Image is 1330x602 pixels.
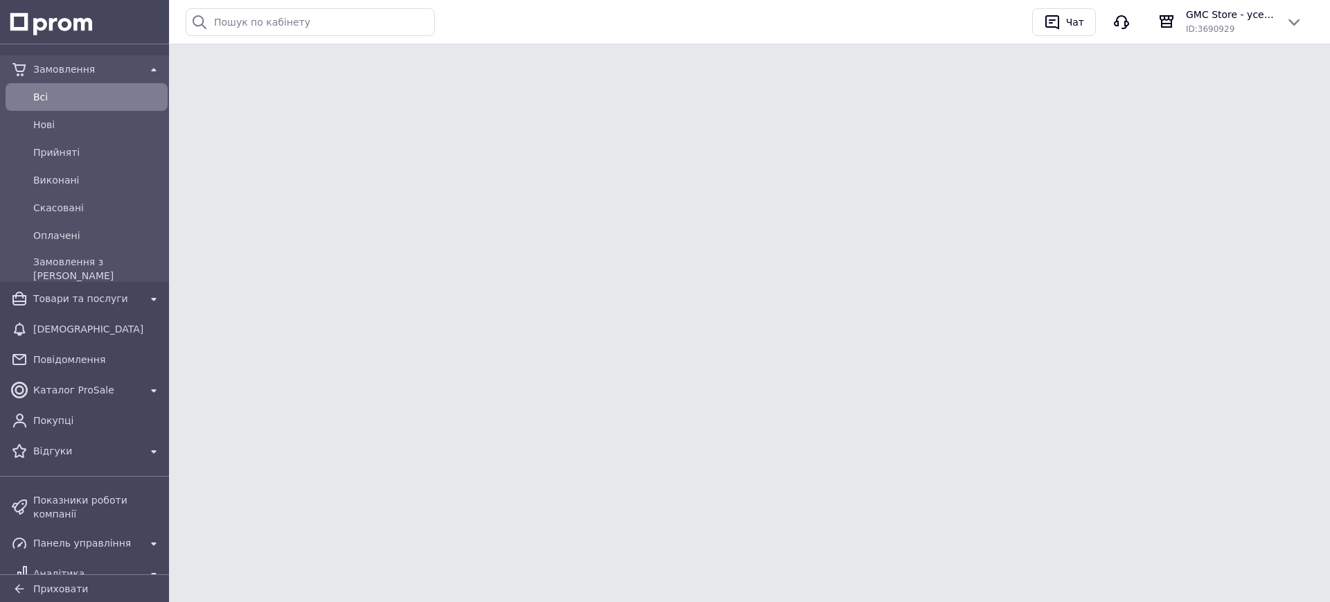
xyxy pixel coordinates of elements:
div: Чат [1063,12,1087,33]
span: Прийняті [33,145,162,159]
span: Скасовані [33,201,162,215]
span: Оплачені [33,229,162,242]
input: Пошук по кабінету [186,8,435,36]
button: Чат [1032,8,1096,36]
span: Виконані [33,173,162,187]
span: Товари та послуги [33,292,140,306]
span: Повідомлення [33,353,162,366]
span: Показники роботи компанії [33,493,162,521]
span: Каталог ProSale [33,383,140,397]
span: Відгуки [33,444,140,458]
span: Нові [33,118,162,132]
span: GMC Store - усе для смартфона і трохи більше 😉 [1186,8,1275,21]
span: Панель управління [33,536,140,550]
span: Замовлення [33,62,140,76]
span: Всi [33,90,162,104]
span: Покупці [33,414,162,427]
span: Приховати [33,583,88,594]
span: Аналітика [33,567,140,581]
span: ID: 3690929 [1186,24,1234,34]
span: Замовлення з [PERSON_NAME] [33,255,162,283]
span: [DEMOGRAPHIC_DATA] [33,322,162,336]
